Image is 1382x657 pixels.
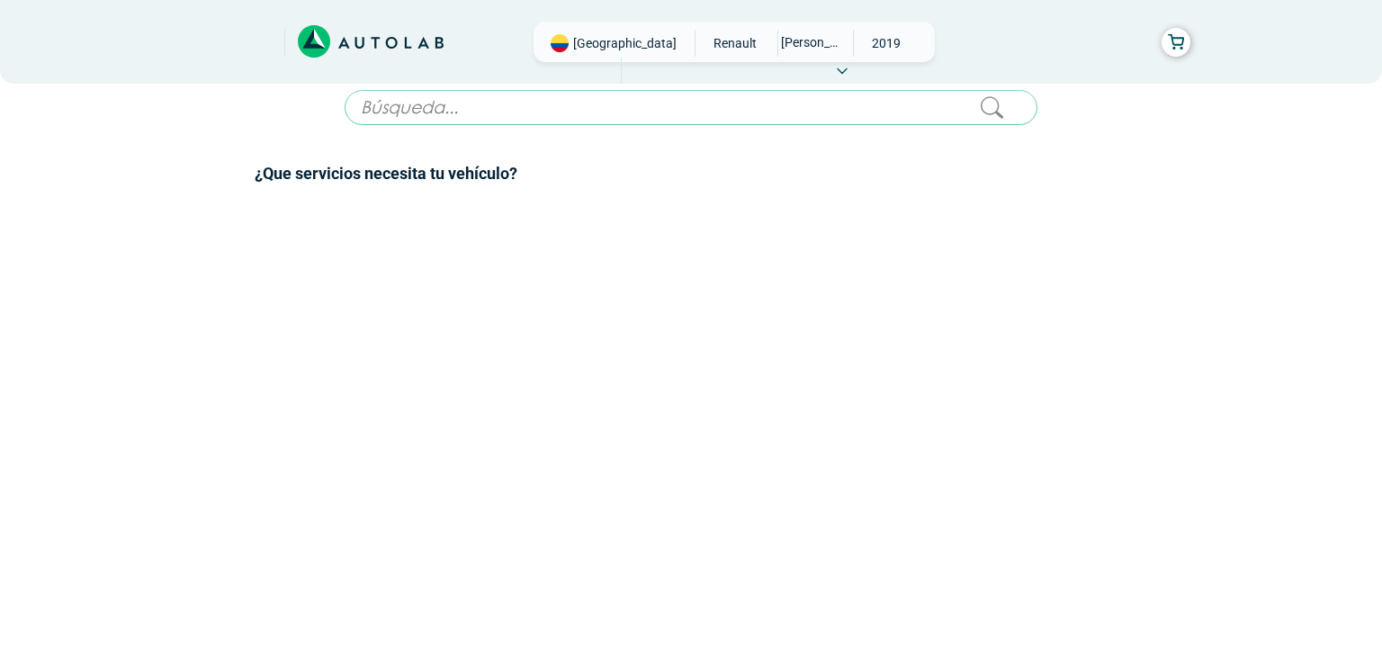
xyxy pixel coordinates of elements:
[703,30,767,57] span: RENAULT
[573,34,677,52] span: [GEOGRAPHIC_DATA]
[778,30,842,55] span: [PERSON_NAME]
[551,34,569,52] img: Flag of COLOMBIA
[854,30,918,57] span: 2019
[255,162,1127,185] h2: ¿Que servicios necesita tu vehículo?
[345,90,1037,125] input: Búsqueda...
